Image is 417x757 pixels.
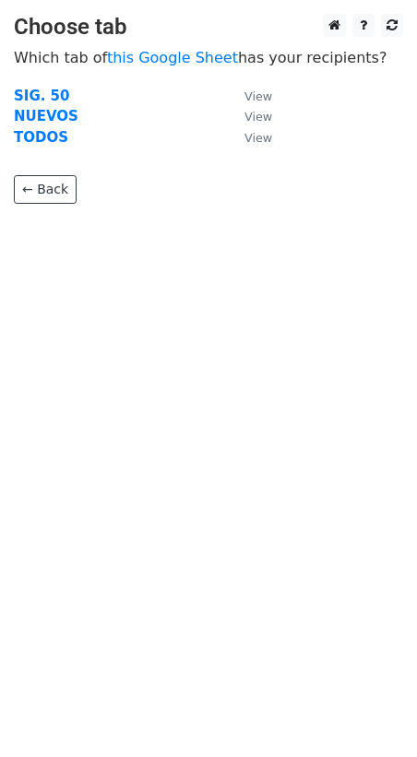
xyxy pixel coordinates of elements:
[14,14,403,41] h3: Choose tab
[14,129,68,146] a: TODOS
[14,175,77,204] a: ← Back
[244,89,272,103] small: View
[226,88,272,104] a: View
[226,108,272,124] a: View
[107,49,238,66] a: this Google Sheet
[226,129,272,146] a: View
[14,48,403,67] p: Which tab of has your recipients?
[14,88,70,104] a: SIG. 50
[14,108,78,124] a: NUEVOS
[244,131,272,145] small: View
[244,110,272,124] small: View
